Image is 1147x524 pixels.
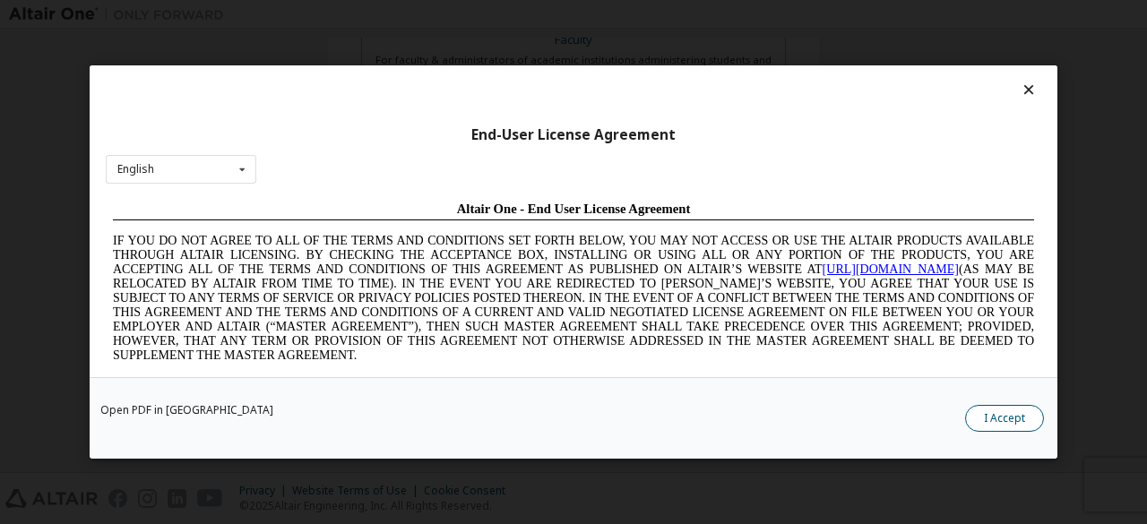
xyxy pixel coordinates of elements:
button: I Accept [965,405,1044,432]
div: English [117,164,154,175]
a: [URL][DOMAIN_NAME] [717,68,853,82]
span: Altair One - End User License Agreement [351,7,585,21]
span: Lore Ipsumd Sit Ame Cons Adipisc Elitseddo (“Eiusmodte”) in utlabor Etdolo Magnaaliqua Eni. (“Adm... [7,183,928,311]
div: End-User License Agreement [106,126,1041,144]
span: IF YOU DO NOT AGREE TO ALL OF THE TERMS AND CONDITIONS SET FORTH BELOW, YOU MAY NOT ACCESS OR USE... [7,39,928,168]
a: Open PDF in [GEOGRAPHIC_DATA] [100,405,273,416]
